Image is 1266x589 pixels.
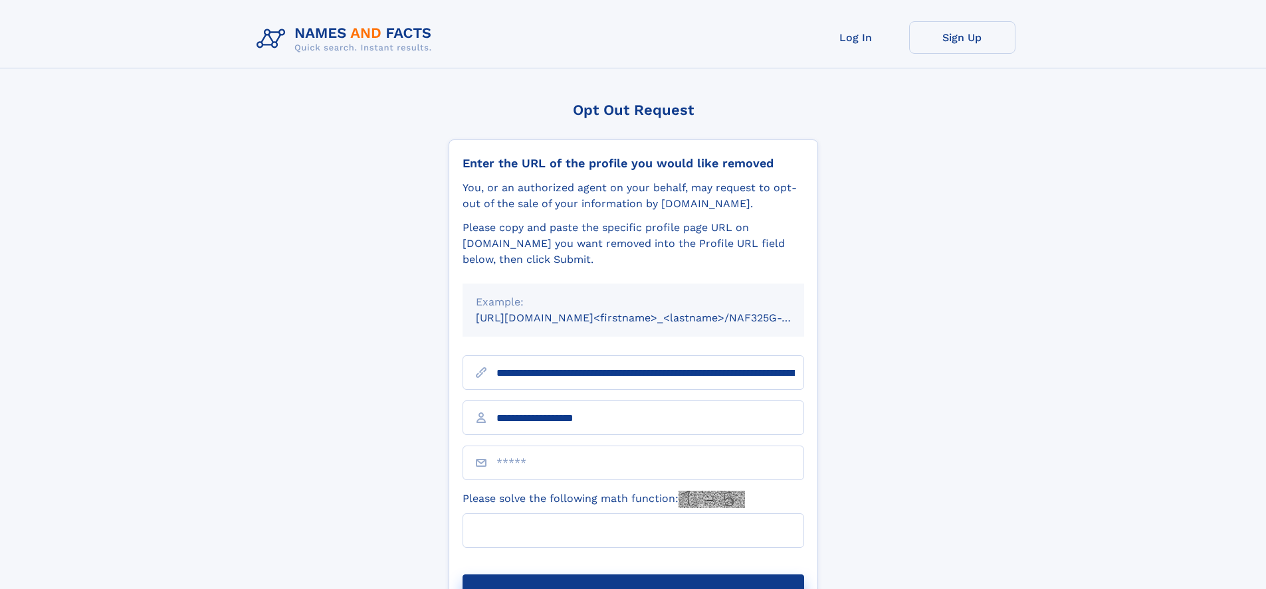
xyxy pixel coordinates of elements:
[463,220,804,268] div: Please copy and paste the specific profile page URL on [DOMAIN_NAME] you want removed into the Pr...
[463,156,804,171] div: Enter the URL of the profile you would like removed
[476,311,829,324] small: [URL][DOMAIN_NAME]<firstname>_<lastname>/NAF325G-xxxxxxxx
[476,294,791,310] div: Example:
[463,180,804,212] div: You, or an authorized agent on your behalf, may request to opt-out of the sale of your informatio...
[251,21,443,57] img: Logo Names and Facts
[803,21,909,54] a: Log In
[449,102,818,118] div: Opt Out Request
[463,491,745,508] label: Please solve the following math function:
[909,21,1015,54] a: Sign Up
